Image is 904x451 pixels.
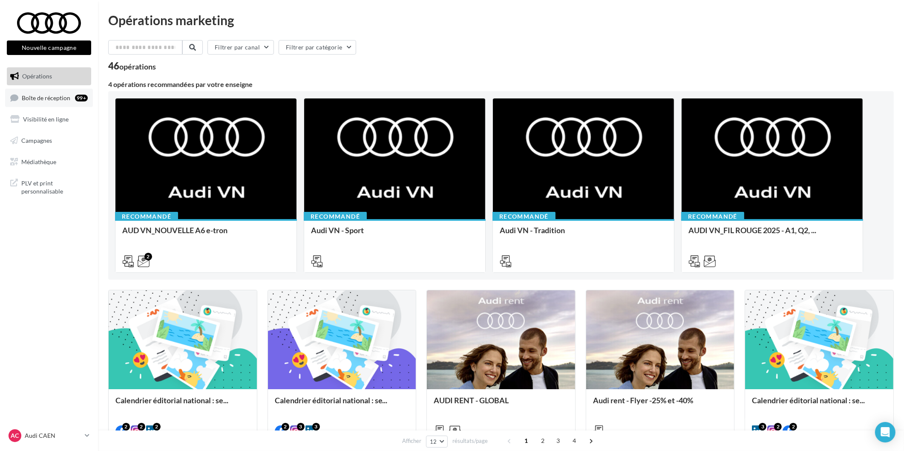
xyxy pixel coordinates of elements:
[875,422,895,442] div: Open Intercom Messenger
[5,89,93,107] a: Boîte de réception99+
[22,94,70,101] span: Boîte de réception
[21,158,56,165] span: Médiathèque
[108,61,156,71] div: 46
[519,434,533,448] span: 1
[430,438,437,445] span: 12
[21,177,88,196] span: PLV et print personnalisable
[108,81,894,88] div: 4 opérations recommandées par votre enseigne
[7,428,91,444] a: AC Audi CAEN
[5,174,93,199] a: PLV et print personnalisable
[688,225,816,235] span: AUDI VN_FIL ROUGE 2025 - A1, Q2, ...
[774,423,782,431] div: 2
[789,423,797,431] div: 2
[426,436,448,448] button: 12
[311,225,364,235] span: Audi VN - Sport
[492,212,556,221] div: Recommandé
[312,423,320,431] div: 3
[115,396,228,405] span: Calendrier éditorial national : se...
[119,63,156,70] div: opérations
[122,423,130,431] div: 2
[153,423,161,431] div: 2
[402,437,421,445] span: Afficher
[22,72,52,80] span: Opérations
[681,212,744,221] div: Recommandé
[108,14,894,26] div: Opérations marketing
[297,423,305,431] div: 3
[75,95,88,101] div: 99+
[5,110,93,128] a: Visibilité en ligne
[7,40,91,55] button: Nouvelle campagne
[434,396,509,405] span: AUDI RENT - GLOBAL
[500,225,565,235] span: Audi VN - Tradition
[5,153,93,171] a: Médiathèque
[138,423,145,431] div: 2
[452,437,488,445] span: résultats/page
[144,253,152,260] div: 2
[536,434,550,448] span: 2
[207,40,274,55] button: Filtrer par canal
[21,137,52,144] span: Campagnes
[122,225,227,235] span: AUD VN_NOUVELLE A6 e-tron
[279,40,356,55] button: Filtrer par catégorie
[25,431,81,440] p: Audi CAEN
[5,132,93,150] a: Campagnes
[568,434,582,448] span: 4
[275,396,388,405] span: Calendrier éditorial national : se...
[23,116,69,123] span: Visibilité en ligne
[11,431,19,440] span: AC
[282,423,289,431] div: 2
[593,396,693,405] span: Audi rent - Flyer -25% et -40%
[115,212,178,221] div: Recommandé
[752,396,865,405] span: Calendrier éditorial national : se...
[759,423,766,431] div: 3
[5,67,93,85] a: Opérations
[304,212,367,221] div: Recommandé
[551,434,565,448] span: 3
